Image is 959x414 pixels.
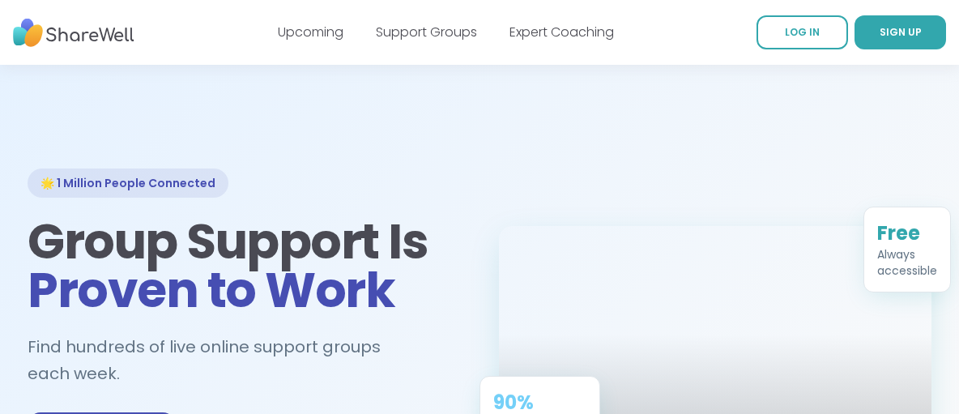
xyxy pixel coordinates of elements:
span: Proven to Work [28,256,394,324]
a: Support Groups [376,23,477,41]
h2: Find hundreds of live online support groups each week. [28,334,460,386]
h1: Group Support Is [28,217,460,314]
span: LOG IN [785,25,820,39]
img: ShareWell Nav Logo [13,11,134,55]
a: Expert Coaching [509,23,614,41]
a: Upcoming [278,23,343,41]
div: Free [877,220,937,246]
a: LOG IN [757,15,848,49]
div: Always accessible [877,246,937,279]
a: SIGN UP [855,15,946,49]
div: 🌟 1 Million People Connected [28,169,228,198]
span: SIGN UP [880,25,922,39]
